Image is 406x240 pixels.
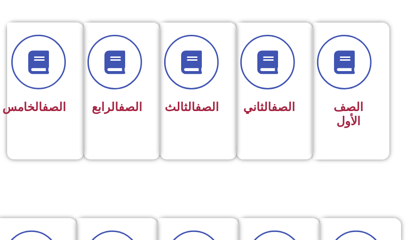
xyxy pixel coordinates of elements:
span: الثالث [165,100,219,114]
span: الرابع [92,100,142,114]
span: الثاني [243,100,295,114]
a: الصف [119,100,142,114]
a: الصف [195,100,219,114]
span: الخامس [2,100,66,114]
span: الصف الأول [334,100,363,128]
a: الصف [271,100,295,114]
a: الصف [42,100,66,114]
